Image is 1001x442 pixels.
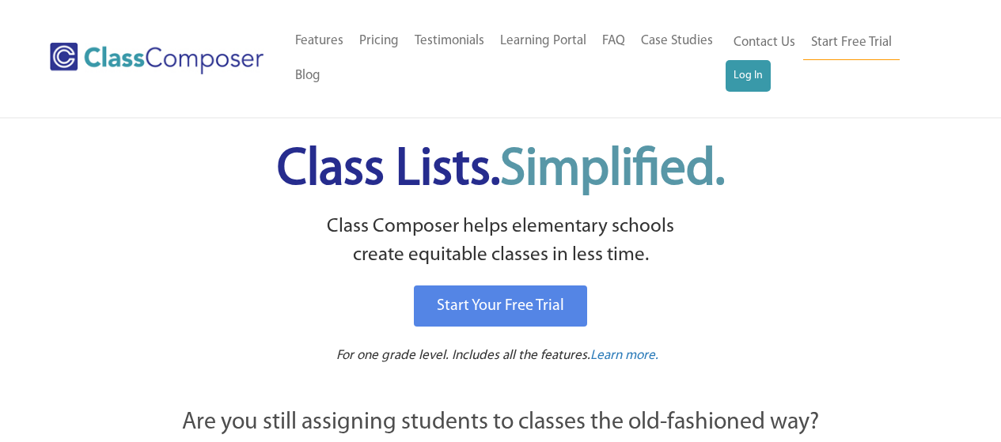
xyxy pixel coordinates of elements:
[590,349,658,362] span: Learn more.
[287,59,328,93] a: Blog
[287,24,351,59] a: Features
[351,24,407,59] a: Pricing
[287,24,726,93] nav: Header Menu
[500,145,725,196] span: Simplified.
[590,346,658,366] a: Learn more.
[726,25,939,92] nav: Header Menu
[336,349,590,362] span: For one grade level. Includes all the features.
[726,25,803,60] a: Contact Us
[95,213,907,270] p: Class Composer helps elementary schools create equitable classes in less time.
[437,298,564,314] span: Start Your Free Trial
[594,24,633,59] a: FAQ
[803,25,900,61] a: Start Free Trial
[277,145,725,196] span: Class Lists.
[492,24,594,59] a: Learning Portal
[726,60,771,92] a: Log In
[633,24,721,59] a: Case Studies
[407,24,492,59] a: Testimonials
[50,43,264,74] img: Class Composer
[414,285,587,327] a: Start Your Free Trial
[97,406,904,440] p: Are you still assigning students to classes the old-fashioned way?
